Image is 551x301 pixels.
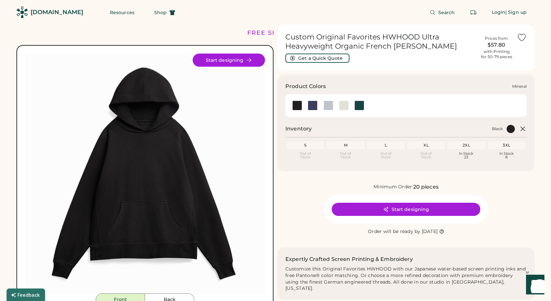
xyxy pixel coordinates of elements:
div: Login [492,9,506,16]
div: [DOMAIN_NAME] [31,8,83,16]
span: Shop [154,10,167,15]
div: HWHOOD Style Image [25,54,265,293]
div: | Sign up [505,9,527,16]
h2: Inventory [285,125,312,133]
h1: Custom Original Favorites HWHOOD Ultra Heavyweight Organic French [PERSON_NAME] [285,33,476,51]
div: L [369,143,403,148]
button: Get a Quick Quote [285,54,349,63]
button: Search [422,6,463,19]
div: Out of Stock [369,152,403,159]
span: Search [438,10,455,15]
div: 20 pieces [413,183,439,191]
button: Start designing [193,54,265,67]
div: Out of Stock [409,152,443,159]
iframe: Front Chat [520,271,548,300]
div: S [288,143,323,148]
img: Rendered Logo - Screens [16,7,28,18]
button: Shop [146,6,183,19]
div: Prices from [485,36,508,41]
button: Resources [102,6,142,19]
div: Mineral [512,84,527,89]
div: with Printing for 50-79 pieces [481,49,512,59]
div: Black [492,126,503,131]
div: FREE SHIPPING [247,29,304,37]
div: Out of Stock [328,152,363,159]
div: Minimum Order: [373,184,413,190]
h3: Product Colors [285,82,326,90]
div: [DATE] [422,228,438,235]
div: $57.80 [480,41,513,49]
div: Order will be ready by [368,228,420,235]
div: XL [409,143,443,148]
div: Out of Stock [288,152,323,159]
button: Start designing [332,203,480,216]
button: Retrieve an order [467,6,480,19]
h2: Expertly Crafted Screen Printing & Embroidery [285,255,413,263]
div: Customize this Original Favorites HWHOOD with our Japanese water-based screen printing inks and f... [285,266,527,292]
div: 2XL [449,143,484,148]
div: M [328,143,363,148]
div: In Stock 23 [449,152,484,159]
div: In Stock 8 [489,152,524,159]
img: HWHOOD - Black Front Image [25,54,265,293]
div: 3XL [489,143,524,148]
